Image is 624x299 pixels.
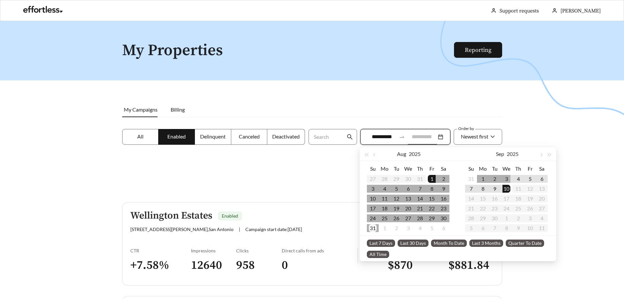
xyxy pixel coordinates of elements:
td: 2025-09-05 [426,223,438,233]
h3: $ 881.84 [448,258,494,273]
button: Reporting [454,42,502,58]
div: 28 [416,214,424,222]
div: 10 [369,195,377,203]
th: Sa [536,163,548,174]
span: Deactivated [272,133,300,139]
button: 2025 [507,147,519,160]
th: Th [414,163,426,174]
td: 2025-08-14 [414,194,426,203]
td: 2025-09-10 [501,184,512,194]
td: 2025-09-04 [414,223,426,233]
th: We [501,163,512,174]
td: 2025-08-27 [402,213,414,223]
span: Last 3 Months [469,240,503,247]
div: 1 [381,224,388,232]
div: 23 [440,204,447,212]
div: 29 [428,214,436,222]
div: 16 [440,195,447,203]
td: 2025-09-05 [524,174,536,184]
td: 2025-08-23 [438,203,449,213]
h5: Wellington Estates [130,210,212,221]
span: swap-right [399,134,405,140]
th: Sa [438,163,449,174]
div: 22 [428,204,436,212]
td: 2025-08-17 [367,203,379,213]
div: Direct calls from ads [282,248,357,253]
div: 27 [404,214,412,222]
td: 2025-08-31 [367,223,379,233]
th: Fr [524,163,536,174]
div: 25 [381,214,388,222]
span: Quarter To Date [506,240,544,247]
div: 9 [440,185,447,193]
td: 2025-08-10 [367,194,379,203]
span: Last 7 Days [367,240,395,247]
td: 2025-09-01 [477,174,489,184]
td: 2025-08-08 [426,184,438,194]
div: 4 [514,175,522,183]
th: Mo [379,163,390,174]
td: 2025-08-06 [402,184,414,194]
div: 26 [392,214,400,222]
td: 2025-08-02 [438,174,449,184]
span: | [239,226,240,232]
td: 2025-08-07 [414,184,426,194]
th: Th [512,163,524,174]
td: 2025-08-24 [367,213,379,223]
td: 2025-08-09 [438,184,449,194]
div: 8 [428,185,436,193]
h3: 12640 [191,258,236,273]
div: 2 [392,224,400,232]
td: 2025-09-07 [465,184,477,194]
td: 2025-08-29 [426,213,438,223]
td: 2025-09-03 [501,174,512,184]
td: 2025-08-30 [438,213,449,223]
div: 1 [479,175,487,183]
button: 2025 [409,147,421,160]
td: 2025-08-16 [438,194,449,203]
td: 2025-08-04 [379,184,390,194]
td: 2025-08-31 [465,174,477,184]
td: 2025-08-13 [402,194,414,203]
button: Sep [496,147,504,160]
a: Reporting [465,46,491,54]
a: Wellington EstatesEnabled[STREET_ADDRESS][PERSON_NAME],San Antonio|Campaign start date:[DATE]Down... [122,202,502,286]
div: 2 [440,175,447,183]
div: 13 [404,195,412,203]
div: 3 [502,175,510,183]
span: Month To Date [431,240,467,247]
th: Su [465,163,477,174]
td: 2025-09-09 [489,184,501,194]
div: CTR [130,248,191,253]
div: 2 [491,175,499,183]
div: 17 [369,204,377,212]
td: 2025-08-01 [426,174,438,184]
span: [PERSON_NAME] [560,8,601,14]
div: 7 [416,185,424,193]
div: 10 [502,185,510,193]
div: 12 [392,195,400,203]
td: 2025-08-26 [390,213,402,223]
span: Billing [171,106,185,113]
div: 3 [404,224,412,232]
button: Aug [397,147,406,160]
td: 2025-09-02 [489,174,501,184]
div: 4 [416,224,424,232]
td: 2025-08-19 [390,203,402,213]
th: Fr [426,163,438,174]
td: 2025-09-02 [390,223,402,233]
span: Campaign start date: [DATE] [245,226,302,232]
div: 6 [440,224,447,232]
span: to [399,134,405,140]
td: 2025-08-22 [426,203,438,213]
div: 11 [381,195,388,203]
div: 4 [381,185,388,193]
td: 2025-09-01 [379,223,390,233]
div: 6 [538,175,546,183]
div: 7 [467,185,475,193]
td: 2025-08-28 [414,213,426,223]
div: Impressions [191,248,236,253]
h3: $ 870 [388,258,448,273]
div: 9 [491,185,499,193]
td: 2025-09-03 [402,223,414,233]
